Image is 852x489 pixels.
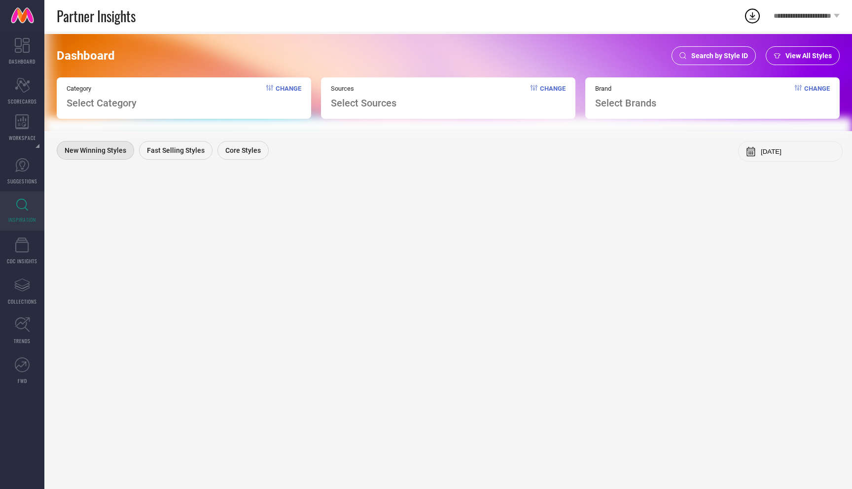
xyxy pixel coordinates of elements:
input: Select month [761,148,835,155]
span: DASHBOARD [9,58,35,65]
span: Brand [595,85,656,92]
span: Fast Selling Styles [147,146,205,154]
span: Change [540,85,566,109]
span: Partner Insights [57,6,136,26]
span: COLLECTIONS [8,298,37,305]
span: Dashboard [57,49,115,63]
span: SUGGESTIONS [7,177,37,185]
span: Select Category [67,97,137,109]
span: CDC INSIGHTS [7,257,37,265]
span: TRENDS [14,337,31,345]
div: Open download list [744,7,761,25]
span: Sources [331,85,396,92]
span: Select Brands [595,97,656,109]
span: Change [804,85,830,109]
span: Select Sources [331,97,396,109]
span: FWD [18,377,27,384]
span: Core Styles [225,146,261,154]
span: New Winning Styles [65,146,126,154]
span: WORKSPACE [9,134,36,141]
span: Change [276,85,301,109]
span: SCORECARDS [8,98,37,105]
span: View All Styles [785,52,832,60]
span: Search by Style ID [691,52,748,60]
span: INSPIRATION [8,216,36,223]
span: Category [67,85,137,92]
